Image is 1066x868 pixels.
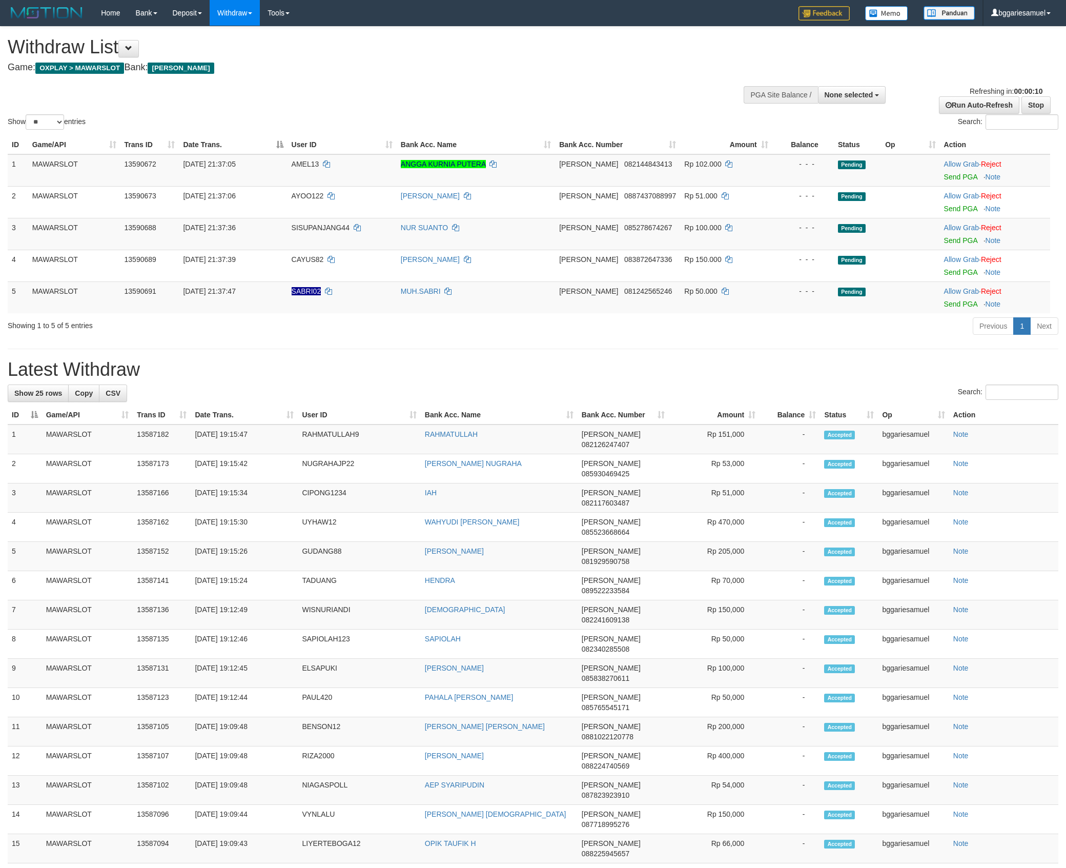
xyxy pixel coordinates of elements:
[292,255,324,264] span: CAYUS82
[292,192,324,200] span: AYOO122
[953,693,969,701] a: Note
[8,513,42,542] td: 4
[106,389,120,397] span: CSV
[298,406,420,425] th: User ID: activate to sort column ascending
[183,287,235,295] span: [DATE] 21:37:47
[760,571,820,600] td: -
[133,717,191,746] td: 13587105
[981,287,1001,295] a: Reject
[425,752,484,760] a: [PERSON_NAME]
[582,489,641,497] span: [PERSON_NAME]
[949,406,1058,425] th: Action
[981,192,1001,200] a: Reject
[684,224,721,232] span: Rp 100.000
[42,454,133,483] td: MAWARSLOT
[838,256,866,265] span: Pending
[42,513,133,542] td: MAWARSLOT
[953,664,969,672] a: Note
[824,606,855,615] span: Accepted
[760,717,820,746] td: -
[425,518,520,526] a: WAHYUDI [PERSON_NAME]
[818,86,886,104] button: None selected
[582,528,629,536] span: Copy 085523668664 to clipboard
[582,557,629,566] span: Copy 081929590758 to clipboard
[953,430,969,438] a: Note
[878,542,949,571] td: bggariesamuel
[669,659,760,688] td: Rp 100,000
[401,160,486,168] a: ANGGA KURNIA PUTERA
[582,616,629,624] span: Copy 082241609138 to clipboard
[582,587,629,595] span: Copy 089522233584 to clipboard
[760,513,820,542] td: -
[776,191,830,201] div: - - -
[42,717,133,746] td: MAWARSLOT
[669,630,760,659] td: Rp 50,000
[125,192,156,200] span: 13590673
[191,542,298,571] td: [DATE] 19:15:26
[582,440,629,449] span: Copy 082126247407 to clipboard
[838,160,866,169] span: Pending
[191,425,298,454] td: [DATE] 19:15:47
[582,499,629,507] span: Copy 082117603487 to clipboard
[776,159,830,169] div: - - -
[958,114,1058,130] label: Search:
[684,287,717,295] span: Rp 50.000
[669,717,760,746] td: Rp 200,000
[798,6,850,21] img: Feedback.jpg
[582,693,641,701] span: [PERSON_NAME]
[878,571,949,600] td: bggariesamuel
[981,255,1001,264] a: Reject
[425,459,522,468] a: [PERSON_NAME] NUGRAHA
[1013,317,1031,335] a: 1
[940,218,1050,250] td: ·
[878,688,949,717] td: bggariesamuel
[425,722,545,731] a: [PERSON_NAME] [PERSON_NAME]
[8,135,28,154] th: ID
[940,250,1050,281] td: ·
[744,86,817,104] div: PGA Site Balance /
[684,192,717,200] span: Rp 51.000
[760,688,820,717] td: -
[298,600,420,630] td: WISNURIANDI
[35,63,124,74] span: OXPLAY > MAWARSLOT
[8,316,437,331] div: Showing 1 to 5 of 5 entries
[425,810,566,818] a: [PERSON_NAME] [DEMOGRAPHIC_DATA]
[99,385,127,402] a: CSV
[878,630,949,659] td: bggariesamuel
[582,674,629,682] span: Copy 085838270611 to clipboard
[760,746,820,776] td: -
[953,781,969,789] a: Note
[986,236,1001,245] a: Note
[824,518,855,527] span: Accepted
[133,630,191,659] td: 13587135
[944,192,979,200] a: Allow Grab
[559,255,618,264] span: [PERSON_NAME]
[559,160,618,168] span: [PERSON_NAME]
[120,135,179,154] th: Trans ID: activate to sort column ascending
[1021,96,1051,114] a: Stop
[624,224,672,232] span: Copy 085278674267 to clipboard
[298,717,420,746] td: BENSON12
[8,5,86,21] img: MOTION_logo.png
[582,733,633,741] span: Copy 0881022120778 to clipboard
[191,746,298,776] td: [DATE] 19:09:48
[878,717,949,746] td: bggariesamuel
[42,659,133,688] td: MAWARSLOT
[940,154,1050,187] td: ·
[824,694,855,702] span: Accepted
[760,630,820,659] td: -
[425,839,476,847] a: OPIK TAUFIK H
[981,224,1001,232] a: Reject
[133,513,191,542] td: 13587162
[292,287,321,295] span: Nama rekening ada tanda titik/strip, harap diedit
[878,454,949,483] td: bggariesamuel
[582,703,629,712] span: Copy 085765545171 to clipboard
[8,630,42,659] td: 8
[986,385,1058,400] input: Search:
[973,317,1014,335] a: Previous
[820,406,878,425] th: Status: activate to sort column ascending
[940,186,1050,218] td: ·
[760,454,820,483] td: -
[838,192,866,201] span: Pending
[298,513,420,542] td: UYHAW12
